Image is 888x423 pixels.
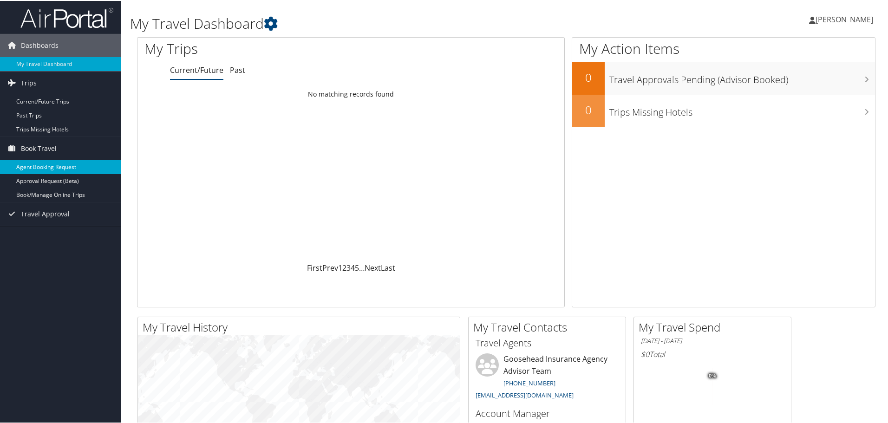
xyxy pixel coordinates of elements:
[143,319,460,334] h2: My Travel History
[641,336,784,345] h6: [DATE] - [DATE]
[359,262,365,272] span: …
[609,68,875,85] h3: Travel Approvals Pending (Advisor Booked)
[365,262,381,272] a: Next
[130,13,632,33] h1: My Travel Dashboard
[572,38,875,58] h1: My Action Items
[809,5,882,33] a: [PERSON_NAME]
[816,13,873,24] span: [PERSON_NAME]
[572,101,605,117] h2: 0
[476,406,619,419] h3: Account Manager
[641,348,784,358] h6: Total
[709,372,716,378] tspan: 0%
[137,85,564,102] td: No matching records found
[471,352,623,402] li: Goosehead Insurance Agency Advisor Team
[351,262,355,272] a: 4
[572,94,875,126] a: 0Trips Missing Hotels
[381,262,395,272] a: Last
[476,336,619,349] h3: Travel Agents
[21,136,57,159] span: Book Travel
[572,69,605,85] h2: 0
[21,33,59,56] span: Dashboards
[230,64,245,74] a: Past
[307,262,322,272] a: First
[144,38,379,58] h1: My Trips
[21,71,37,94] span: Trips
[170,64,223,74] a: Current/Future
[473,319,626,334] h2: My Travel Contacts
[338,262,342,272] a: 1
[572,61,875,94] a: 0Travel Approvals Pending (Advisor Booked)
[342,262,346,272] a: 2
[476,390,574,398] a: [EMAIL_ADDRESS][DOMAIN_NAME]
[346,262,351,272] a: 3
[609,100,875,118] h3: Trips Missing Hotels
[641,348,649,358] span: $0
[20,6,113,28] img: airportal-logo.png
[322,262,338,272] a: Prev
[355,262,359,272] a: 5
[21,202,70,225] span: Travel Approval
[503,378,555,386] a: [PHONE_NUMBER]
[639,319,791,334] h2: My Travel Spend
